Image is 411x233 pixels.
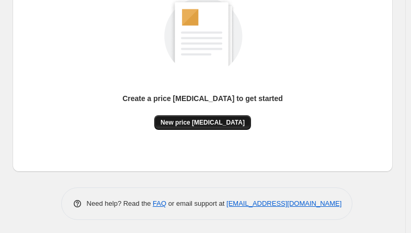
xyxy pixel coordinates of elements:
span: or email support at [166,199,226,207]
a: FAQ [153,199,166,207]
span: New price [MEDICAL_DATA] [161,118,245,127]
a: [EMAIL_ADDRESS][DOMAIN_NAME] [226,199,341,207]
button: New price [MEDICAL_DATA] [154,115,251,130]
p: Create a price [MEDICAL_DATA] to get started [122,93,283,104]
span: Need help? Read the [87,199,153,207]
